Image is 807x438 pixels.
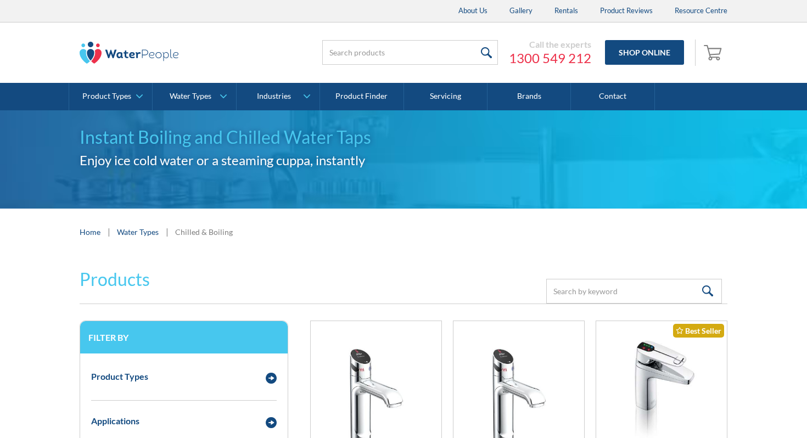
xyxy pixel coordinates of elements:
[322,40,498,65] input: Search products
[175,226,233,238] div: Chilled & Boiling
[605,40,684,65] a: Shop Online
[117,226,159,238] a: Water Types
[546,279,722,304] input: Search by keyword
[571,83,654,110] a: Contact
[91,414,139,428] div: Applications
[257,92,291,101] div: Industries
[509,39,591,50] div: Call the experts
[170,92,211,101] div: Water Types
[237,83,320,110] a: Industries
[80,150,727,170] h2: Enjoy ice cold water or a steaming cuppa, instantly
[88,332,279,342] h3: Filter by
[80,226,100,238] a: Home
[704,43,725,61] img: shopping cart
[91,370,148,383] div: Product Types
[509,50,591,66] a: 1300 549 212
[82,92,131,101] div: Product Types
[701,40,727,66] a: Open empty cart
[697,383,807,438] iframe: podium webchat widget bubble
[620,265,807,397] iframe: podium webchat widget prompt
[153,83,236,110] a: Water Types
[164,225,170,238] div: |
[80,42,178,64] img: The Water People
[80,124,727,150] h1: Instant Boiling and Chilled Water Taps
[69,83,152,110] a: Product Types
[320,83,403,110] a: Product Finder
[404,83,487,110] a: Servicing
[487,83,571,110] a: Brands
[80,266,150,293] h2: Products
[106,225,111,238] div: |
